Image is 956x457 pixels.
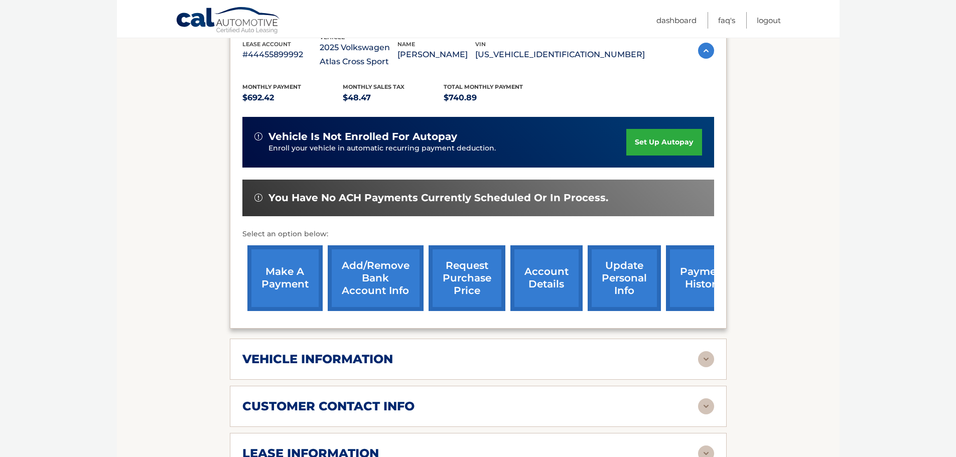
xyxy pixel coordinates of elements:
[698,43,714,59] img: accordion-active.svg
[475,41,486,48] span: vin
[510,245,583,311] a: account details
[242,83,301,90] span: Monthly Payment
[444,91,544,105] p: $740.89
[397,41,415,48] span: name
[247,245,323,311] a: make a payment
[242,399,415,414] h2: customer contact info
[656,12,697,29] a: Dashboard
[268,130,457,143] span: vehicle is not enrolled for autopay
[397,48,475,62] p: [PERSON_NAME]
[254,194,262,202] img: alert-white.svg
[698,398,714,414] img: accordion-rest.svg
[176,7,281,36] a: Cal Automotive
[254,132,262,140] img: alert-white.svg
[429,245,505,311] a: request purchase price
[268,192,608,204] span: You have no ACH payments currently scheduled or in process.
[475,48,645,62] p: [US_VEHICLE_IDENTIFICATION_NUMBER]
[242,91,343,105] p: $692.42
[718,12,735,29] a: FAQ's
[588,245,661,311] a: update personal info
[626,129,702,156] a: set up autopay
[242,228,714,240] p: Select an option below:
[444,83,523,90] span: Total Monthly Payment
[666,245,741,311] a: payment history
[343,83,404,90] span: Monthly sales Tax
[268,143,627,154] p: Enroll your vehicle in automatic recurring payment deduction.
[242,41,291,48] span: lease account
[343,91,444,105] p: $48.47
[757,12,781,29] a: Logout
[242,352,393,367] h2: vehicle information
[242,48,320,62] p: #44455899992
[320,41,397,69] p: 2025 Volkswagen Atlas Cross Sport
[698,351,714,367] img: accordion-rest.svg
[328,245,424,311] a: Add/Remove bank account info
